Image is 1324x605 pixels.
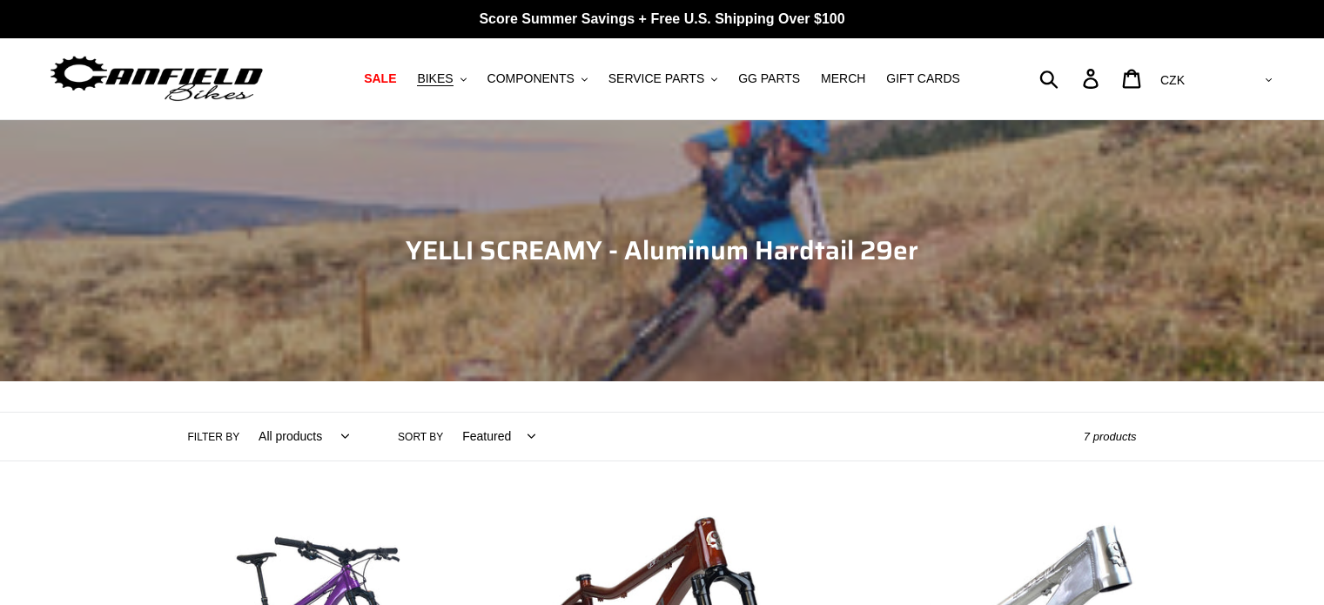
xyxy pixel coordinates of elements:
span: MERCH [821,71,865,86]
button: SERVICE PARTS [600,67,726,91]
span: YELLI SCREAMY - Aluminum Hardtail 29er [406,230,918,271]
span: SALE [364,71,396,86]
span: GG PARTS [738,71,800,86]
img: Canfield Bikes [48,51,265,106]
input: Search [1049,59,1093,97]
span: GIFT CARDS [886,71,960,86]
span: SERVICE PARTS [608,71,704,86]
label: Sort by [398,429,443,445]
span: BIKES [417,71,453,86]
span: 7 products [1084,430,1137,443]
button: BIKES [408,67,474,91]
button: COMPONENTS [479,67,596,91]
span: COMPONENTS [487,71,575,86]
a: GIFT CARDS [877,67,969,91]
a: SALE [355,67,405,91]
a: MERCH [812,67,874,91]
label: Filter by [188,429,240,445]
a: GG PARTS [729,67,809,91]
